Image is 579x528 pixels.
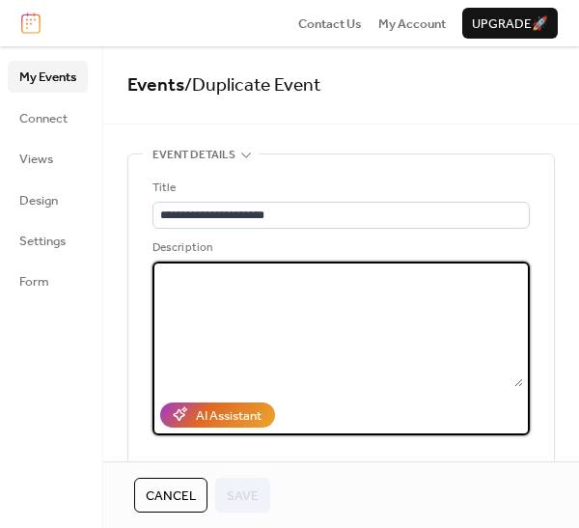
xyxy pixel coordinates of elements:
span: Cancel [146,486,196,506]
a: Connect [8,102,88,133]
span: My Account [378,14,446,34]
button: Upgrade🚀 [462,8,558,39]
a: Contact Us [298,14,362,33]
button: Cancel [134,478,207,513]
div: Description [152,238,526,258]
span: Event details [152,146,235,165]
a: My Account [378,14,446,33]
a: My Events [8,61,88,92]
a: Views [8,143,88,174]
a: Form [8,265,88,296]
a: Design [8,184,88,215]
span: Settings [19,232,66,251]
span: Connect [19,109,68,128]
span: Contact Us [298,14,362,34]
div: Location [152,459,526,478]
span: Upgrade 🚀 [472,14,548,34]
a: Events [127,68,184,103]
span: Form [19,272,49,292]
span: My Events [19,68,76,87]
span: / Duplicate Event [184,68,321,103]
div: Title [152,179,526,198]
span: Design [19,191,58,210]
span: Views [19,150,53,169]
div: AI Assistant [196,406,262,426]
img: logo [21,13,41,34]
a: Settings [8,225,88,256]
button: AI Assistant [160,403,275,428]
